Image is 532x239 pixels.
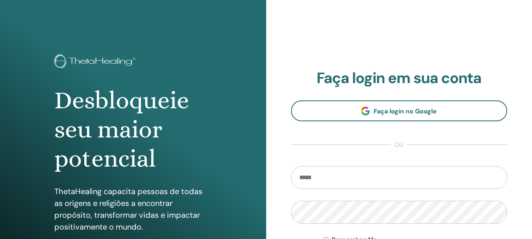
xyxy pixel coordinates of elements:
[54,185,212,233] p: ThetaHealing capacita pessoas de todas as origens e religiões a encontrar propósito, transformar ...
[374,107,437,115] span: Faça login no Google
[291,100,508,121] a: Faça login no Google
[54,86,212,174] h1: Desbloqueie seu maior potencial
[391,140,407,150] span: ou
[291,69,508,87] h2: Faça login em sua conta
